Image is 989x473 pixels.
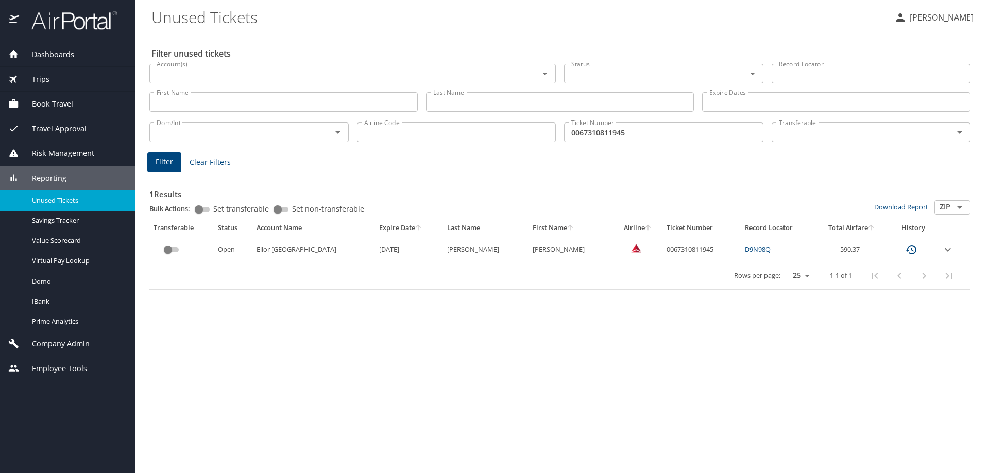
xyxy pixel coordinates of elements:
[745,244,771,254] a: D9N98Q
[19,172,66,184] span: Reporting
[19,49,74,60] span: Dashboards
[952,125,967,139] button: Open
[528,237,614,262] td: [PERSON_NAME]
[645,225,652,232] button: sort
[890,8,978,27] button: [PERSON_NAME]
[19,148,94,159] span: Risk Management
[662,237,741,262] td: 0067310811945
[19,74,49,85] span: Trips
[185,153,235,172] button: Clear Filters
[785,268,813,284] select: rows per page
[815,237,889,262] td: 590.37
[213,205,269,213] span: Set transferable
[19,98,73,110] span: Book Travel
[952,200,967,215] button: Open
[662,219,741,237] th: Ticket Number
[151,1,886,33] h1: Unused Tickets
[32,276,123,286] span: Domo
[149,182,970,200] h3: 1 Results
[252,219,374,237] th: Account Name
[868,225,875,232] button: sort
[528,219,614,237] th: First Name
[149,204,198,213] p: Bulk Actions:
[415,225,422,232] button: sort
[567,225,574,232] button: sort
[147,152,181,172] button: Filter
[20,10,117,30] img: airportal-logo.png
[874,202,928,212] a: Download Report
[942,243,954,256] button: expand row
[19,363,87,374] span: Employee Tools
[32,317,123,326] span: Prime Analytics
[331,125,345,139] button: Open
[149,219,970,290] table: custom pagination table
[631,243,641,253] img: Delta Airlines
[32,256,123,266] span: Virtual Pay Lookup
[292,205,364,213] span: Set non-transferable
[734,272,780,279] p: Rows per page:
[741,219,815,237] th: Record Locator
[252,237,374,262] td: Elior [GEOGRAPHIC_DATA]
[156,155,173,168] span: Filter
[154,223,210,233] div: Transferable
[830,272,852,279] p: 1-1 of 1
[443,219,528,237] th: Last Name
[9,10,20,30] img: icon-airportal.png
[907,11,974,24] p: [PERSON_NAME]
[889,219,937,237] th: History
[32,216,123,225] span: Savings Tracker
[815,219,889,237] th: Total Airfare
[19,338,90,349] span: Company Admin
[19,123,87,134] span: Travel Approval
[745,66,760,81] button: Open
[214,219,253,237] th: Status
[538,66,552,81] button: Open
[375,237,444,262] td: [DATE]
[32,196,123,205] span: Unused Tickets
[443,237,528,262] td: [PERSON_NAME]
[151,45,973,62] h2: Filter unused tickets
[32,236,123,246] span: Value Scorecard
[614,219,662,237] th: Airline
[190,156,231,169] span: Clear Filters
[214,237,253,262] td: Open
[32,296,123,306] span: IBank
[375,219,444,237] th: Expire Date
